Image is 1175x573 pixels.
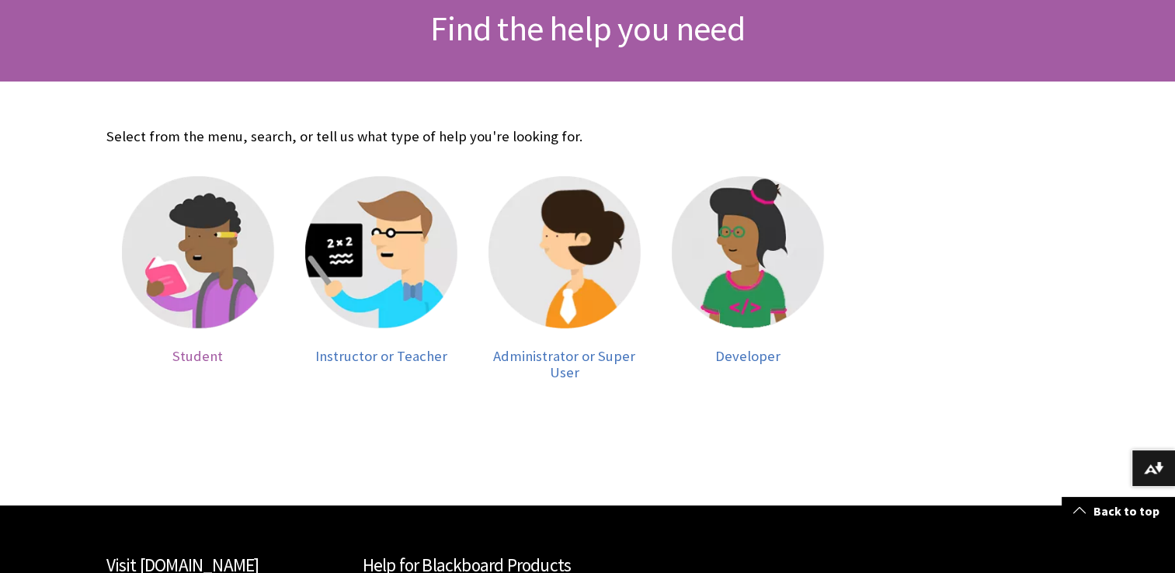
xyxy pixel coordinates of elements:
a: Student Student [122,176,274,381]
img: Instructor [305,176,457,328]
a: Instructor Instructor or Teacher [305,176,457,381]
p: Select from the menu, search, or tell us what type of help you're looking for. [106,127,840,147]
span: Administrator or Super User [493,347,635,382]
img: Administrator [488,176,641,328]
span: Find the help you need [430,7,744,50]
a: Administrator Administrator or Super User [488,176,641,381]
img: Student [122,176,274,328]
span: Student [172,347,223,365]
a: Back to top [1062,497,1175,526]
span: Developer [715,347,780,365]
span: Instructor or Teacher [315,347,447,365]
a: Developer [672,176,824,381]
